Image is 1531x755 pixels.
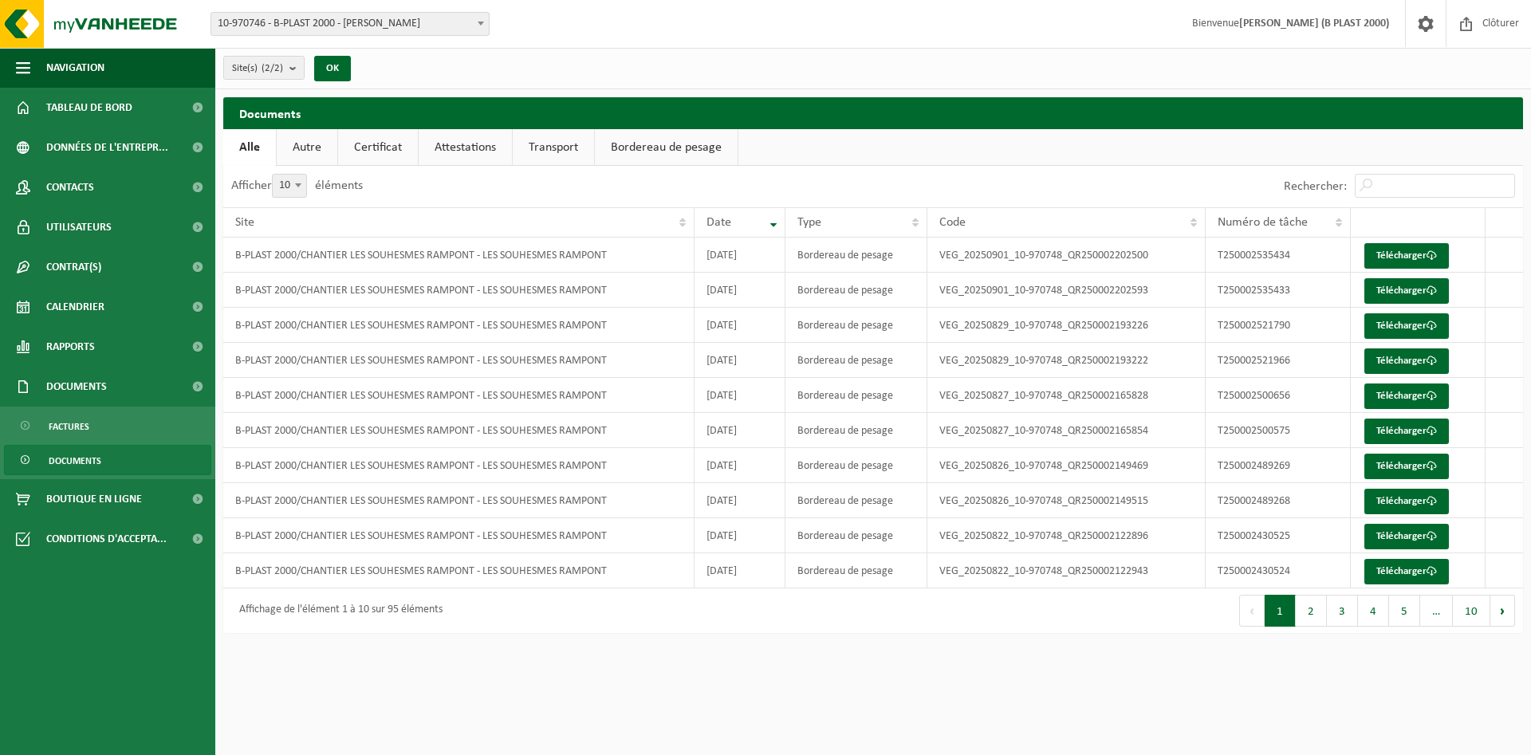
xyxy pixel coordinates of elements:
span: 10 [272,174,307,198]
td: VEG_20250827_10-970748_QR250002165854 [927,413,1206,448]
button: OK [314,56,351,81]
td: Bordereau de pesage [785,448,928,483]
td: [DATE] [695,273,785,308]
span: Rapports [46,327,95,367]
td: Bordereau de pesage [785,343,928,378]
td: Bordereau de pesage [785,238,928,273]
td: VEG_20250901_10-970748_QR250002202500 [927,238,1206,273]
span: Tableau de bord [46,88,132,128]
td: B-PLAST 2000/CHANTIER LES SOUHESMES RAMPONT - LES SOUHESMES RAMPONT [223,413,695,448]
button: Next [1490,595,1515,627]
count: (2/2) [262,63,283,73]
span: Type [797,216,821,229]
td: T250002535433 [1206,273,1351,308]
td: B-PLAST 2000/CHANTIER LES SOUHESMES RAMPONT - LES SOUHESMES RAMPONT [223,343,695,378]
span: Utilisateurs [46,207,112,247]
td: T250002521966 [1206,343,1351,378]
td: [DATE] [695,553,785,588]
a: Attestations [419,129,512,166]
td: B-PLAST 2000/CHANTIER LES SOUHESMES RAMPONT - LES SOUHESMES RAMPONT [223,448,695,483]
span: Calendrier [46,287,104,327]
td: T250002521790 [1206,308,1351,343]
a: Télécharger [1364,419,1449,444]
td: Bordereau de pesage [785,553,928,588]
span: Contacts [46,167,94,207]
a: Documents [4,445,211,475]
td: Bordereau de pesage [785,518,928,553]
td: B-PLAST 2000/CHANTIER LES SOUHESMES RAMPONT - LES SOUHESMES RAMPONT [223,308,695,343]
a: Bordereau de pesage [595,129,738,166]
button: 1 [1265,595,1296,627]
a: Télécharger [1364,348,1449,374]
td: T250002500656 [1206,378,1351,413]
span: Site(s) [232,57,283,81]
a: Certificat [338,129,418,166]
td: [DATE] [695,378,785,413]
td: VEG_20250901_10-970748_QR250002202593 [927,273,1206,308]
h2: Documents [223,97,1523,128]
button: 4 [1358,595,1389,627]
a: Factures [4,411,211,441]
span: Documents [49,446,101,476]
strong: [PERSON_NAME] (B PLAST 2000) [1239,18,1389,29]
td: VEG_20250827_10-970748_QR250002165828 [927,378,1206,413]
a: Télécharger [1364,243,1449,269]
a: Télécharger [1364,313,1449,339]
td: B-PLAST 2000/CHANTIER LES SOUHESMES RAMPONT - LES SOUHESMES RAMPONT [223,238,695,273]
span: 10 [273,175,306,197]
td: B-PLAST 2000/CHANTIER LES SOUHESMES RAMPONT - LES SOUHESMES RAMPONT [223,483,695,518]
td: [DATE] [695,413,785,448]
td: Bordereau de pesage [785,378,928,413]
td: T250002535434 [1206,238,1351,273]
a: Autre [277,129,337,166]
button: 2 [1296,595,1327,627]
td: VEG_20250822_10-970748_QR250002122896 [927,518,1206,553]
span: Contrat(s) [46,247,101,287]
td: T250002489268 [1206,483,1351,518]
span: 10-970746 - B-PLAST 2000 - Aurich [211,12,490,36]
span: Boutique en ligne [46,479,142,519]
td: VEG_20250826_10-970748_QR250002149469 [927,448,1206,483]
td: VEG_20250826_10-970748_QR250002149515 [927,483,1206,518]
td: B-PLAST 2000/CHANTIER LES SOUHESMES RAMPONT - LES SOUHESMES RAMPONT [223,553,695,588]
td: T250002430525 [1206,518,1351,553]
button: 10 [1453,595,1490,627]
span: … [1420,595,1453,627]
td: [DATE] [695,448,785,483]
td: [DATE] [695,308,785,343]
span: Données de l'entrepr... [46,128,168,167]
button: 5 [1389,595,1420,627]
td: Bordereau de pesage [785,273,928,308]
a: Télécharger [1364,524,1449,549]
button: 3 [1327,595,1358,627]
div: Affichage de l'élément 1 à 10 sur 95 éléments [231,596,443,625]
td: B-PLAST 2000/CHANTIER LES SOUHESMES RAMPONT - LES SOUHESMES RAMPONT [223,378,695,413]
a: Télécharger [1364,559,1449,584]
span: Numéro de tâche [1218,216,1308,229]
a: Transport [513,129,594,166]
td: Bordereau de pesage [785,483,928,518]
button: Site(s)(2/2) [223,56,305,80]
td: Bordereau de pesage [785,308,928,343]
a: Alle [223,129,276,166]
span: Navigation [46,48,104,88]
a: Télécharger [1364,454,1449,479]
td: VEG_20250822_10-970748_QR250002122943 [927,553,1206,588]
label: Afficher éléments [231,179,363,192]
a: Télécharger [1364,489,1449,514]
button: Previous [1239,595,1265,627]
span: Conditions d'accepta... [46,519,167,559]
td: Bordereau de pesage [785,413,928,448]
a: Télécharger [1364,383,1449,409]
td: [DATE] [695,483,785,518]
span: 10-970746 - B-PLAST 2000 - Aurich [211,13,489,35]
td: B-PLAST 2000/CHANTIER LES SOUHESMES RAMPONT - LES SOUHESMES RAMPONT [223,518,695,553]
td: [DATE] [695,343,785,378]
td: B-PLAST 2000/CHANTIER LES SOUHESMES RAMPONT - LES SOUHESMES RAMPONT [223,273,695,308]
td: T250002430524 [1206,553,1351,588]
span: Documents [46,367,107,407]
span: Factures [49,411,89,442]
td: [DATE] [695,518,785,553]
td: VEG_20250829_10-970748_QR250002193222 [927,343,1206,378]
td: T250002489269 [1206,448,1351,483]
